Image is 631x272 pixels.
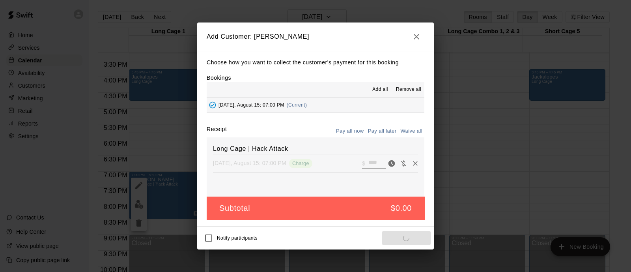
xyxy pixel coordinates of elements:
button: Added - Collect Payment[DATE], August 15: 07:00 PM(Current) [207,98,424,113]
button: Pay all now [334,125,366,137]
button: Waive all [398,125,424,137]
span: Remove all [396,86,421,94]
button: Add all [368,83,393,96]
p: [DATE], August 15: 07:00 PM [213,159,286,167]
p: $ [362,159,365,167]
h5: Subtotal [219,203,250,214]
h6: Long Cage | Hack Attack [213,144,418,154]
label: Bookings [207,75,231,81]
button: Pay all later [366,125,399,137]
p: Choose how you want to collect the customer's payment for this booking [207,58,424,68]
span: Notify participants [217,235,258,241]
span: Pay now [386,159,398,166]
span: [DATE], August 15: 07:00 PM [218,102,284,108]
span: Add all [372,86,388,94]
button: Added - Collect Payment [207,99,218,111]
button: Remove [409,158,421,169]
h2: Add Customer: [PERSON_NAME] [197,23,434,51]
span: Waive payment [398,159,409,166]
span: (Current) [287,102,307,108]
h5: $0.00 [391,203,412,214]
button: Remove all [393,83,424,96]
label: Receipt [207,125,227,137]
